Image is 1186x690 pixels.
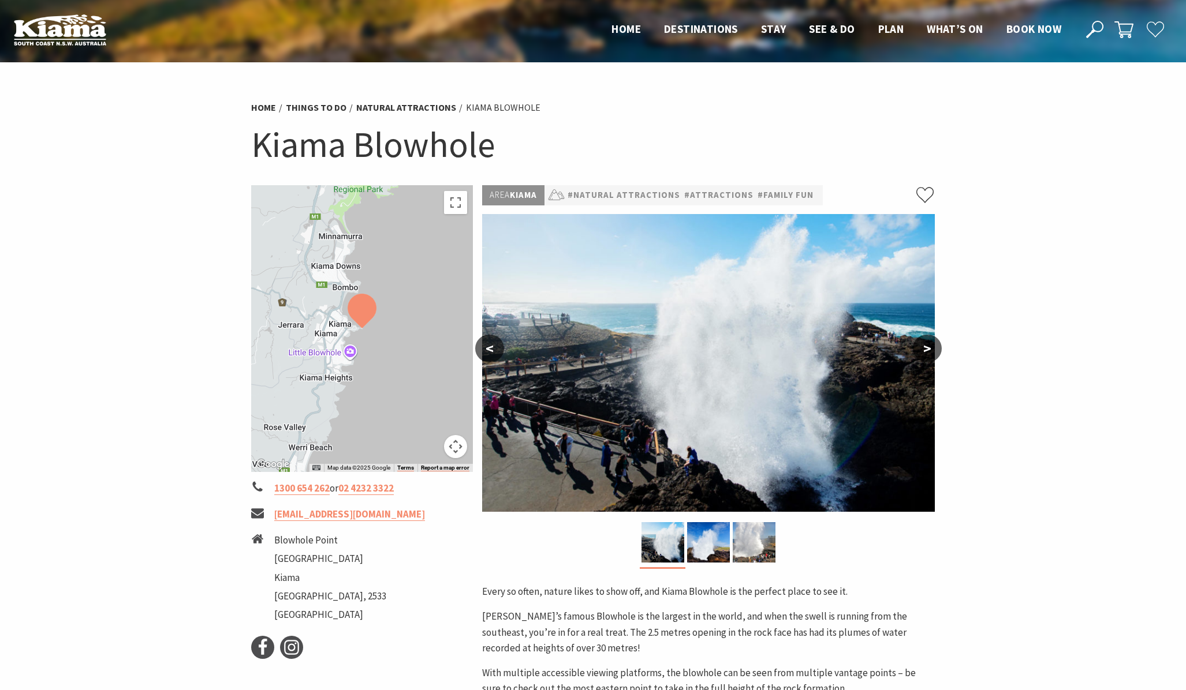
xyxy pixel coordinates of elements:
button: Keyboard shortcuts [312,464,320,472]
li: Kiama [274,570,386,586]
span: Area [490,189,510,200]
span: Stay [761,22,786,36]
a: Terms (opens in new tab) [397,464,414,471]
img: Kiama Logo [14,14,106,46]
span: Map data ©2025 Google [327,464,390,471]
span: See & Do [809,22,855,36]
span: Book now [1006,22,1061,36]
span: Home [611,22,641,36]
p: Every so often, nature likes to show off, and Kiama Blowhole is the perfect place to see it. [482,584,935,599]
img: Close up of the Kiama Blowhole [482,214,935,512]
h1: Kiama Blowhole [251,121,935,168]
img: Kiama Blowhole [687,522,730,562]
a: 02 4232 3322 [338,482,394,495]
img: Kiama Blowhole [733,522,775,562]
li: Kiama Blowhole [466,100,540,115]
span: What’s On [927,22,983,36]
a: 1300 654 262 [274,482,330,495]
li: Blowhole Point [274,532,386,548]
a: Open this area in Google Maps (opens a new window) [254,457,292,472]
li: [GEOGRAPHIC_DATA] [274,607,386,622]
nav: Main Menu [600,20,1073,39]
a: Things To Do [286,102,346,114]
a: #Attractions [684,188,754,202]
img: Google [254,457,292,472]
span: Destinations [664,22,738,36]
li: [GEOGRAPHIC_DATA] [274,551,386,567]
p: [PERSON_NAME]’s famous Blowhole is the largest in the world, and when the swell is running from t... [482,609,935,656]
button: Map camera controls [444,435,467,458]
a: Report a map error [421,464,469,471]
a: Home [251,102,276,114]
button: > [913,335,942,362]
li: or [251,481,473,496]
a: #Natural Attractions [568,188,680,202]
span: Plan [878,22,904,36]
button: < [475,335,504,362]
li: [GEOGRAPHIC_DATA], 2533 [274,588,386,604]
a: #Family Fun [758,188,814,202]
p: Kiama [482,185,544,205]
a: Natural Attractions [356,102,456,114]
button: Toggle fullscreen view [444,191,467,214]
a: [EMAIL_ADDRESS][DOMAIN_NAME] [274,508,425,521]
img: Close up of the Kiama Blowhole [642,522,684,562]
